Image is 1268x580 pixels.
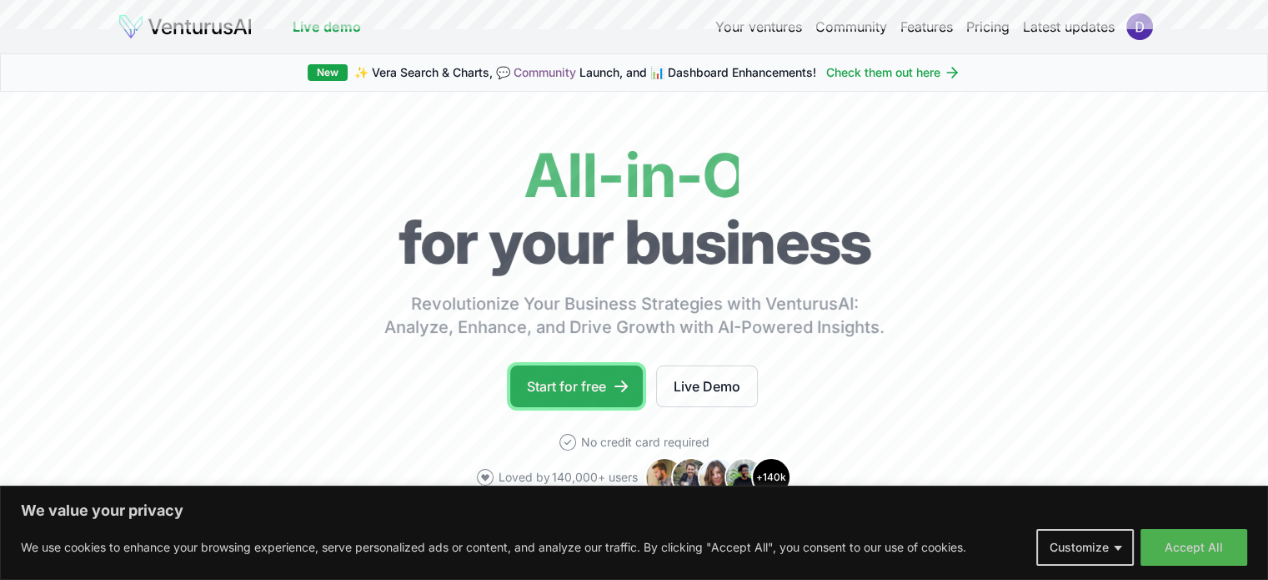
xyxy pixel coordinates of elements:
img: Avatar 4 [724,457,764,497]
img: Avatar 1 [644,457,684,497]
a: Start for free [510,366,643,407]
img: Avatar 2 [671,457,711,497]
img: Avatar 3 [698,457,738,497]
p: We value your privacy [21,501,1247,521]
a: Live Demo [656,366,758,407]
p: We use cookies to enhance your browsing experience, serve personalized ads or content, and analyz... [21,537,966,557]
button: Customize [1036,529,1134,566]
span: ✨ Vera Search & Charts, 💬 Launch, and 📊 Dashboard Enhancements! [354,64,816,81]
button: Accept All [1140,529,1247,566]
a: Community [514,65,576,79]
a: Check them out here [826,64,960,81]
div: New [308,64,348,81]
